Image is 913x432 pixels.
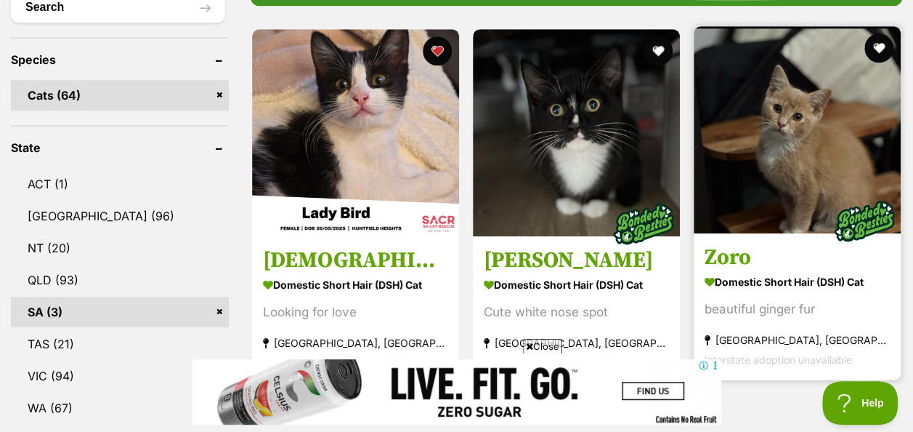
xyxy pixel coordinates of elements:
a: QLD (93) [11,265,229,295]
img: bonded besties [828,185,901,258]
a: [PERSON_NAME] Domestic Short Hair (DSH) Cat Cute white nose spot [GEOGRAPHIC_DATA], [GEOGRAPHIC_D... [473,236,680,384]
a: WA (67) [11,393,229,423]
a: VIC (94) [11,361,229,391]
a: NT (20) [11,233,229,263]
strong: [GEOGRAPHIC_DATA], [GEOGRAPHIC_DATA] [263,334,448,353]
a: [DEMOGRAPHIC_DATA] Bird Domestic Short Hair (DSH) Cat Looking for love [GEOGRAPHIC_DATA], [GEOGRA... [252,236,459,384]
a: Cats (64) [11,80,229,111]
h3: Zoro [705,244,890,272]
header: State [11,141,229,154]
button: favourite [864,33,893,63]
strong: Domestic Short Hair (DSH) Cat [705,272,890,293]
div: Looking for love [263,303,448,323]
strong: Domestic Short Hair (DSH) Cat [263,275,448,296]
button: favourite [644,36,673,65]
a: TAS (21) [11,329,229,359]
span: Close [523,339,562,353]
span: Interstate adoption unavailable [705,354,852,367]
img: Zoro - Domestic Short Hair (DSH) Cat [694,26,901,233]
strong: Domestic Short Hair (DSH) Cat [484,275,669,296]
div: beautiful ginger fur [705,300,890,320]
iframe: Advertisement [192,359,721,425]
img: Lady Bird - Domestic Short Hair (DSH) Cat [252,29,459,236]
button: favourite [423,36,452,65]
a: ACT (1) [11,169,229,199]
h3: [PERSON_NAME] [484,247,669,275]
strong: [GEOGRAPHIC_DATA], [GEOGRAPHIC_DATA] [484,334,669,353]
iframe: Help Scout Beacon - Open [822,381,898,425]
div: Cute white nose spot [484,303,669,323]
img: Charles - Domestic Short Hair (DSH) Cat [473,29,680,236]
a: Zoro Domestic Short Hair (DSH) Cat beautiful ginger fur [GEOGRAPHIC_DATA], [GEOGRAPHIC_DATA] Inte... [694,233,901,381]
img: bonded besties [607,188,680,261]
h3: [DEMOGRAPHIC_DATA] Bird [263,247,448,275]
a: [GEOGRAPHIC_DATA] (96) [11,201,229,231]
a: SA (3) [11,297,229,327]
header: Species [11,53,229,66]
strong: [GEOGRAPHIC_DATA], [GEOGRAPHIC_DATA] [705,331,890,351]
